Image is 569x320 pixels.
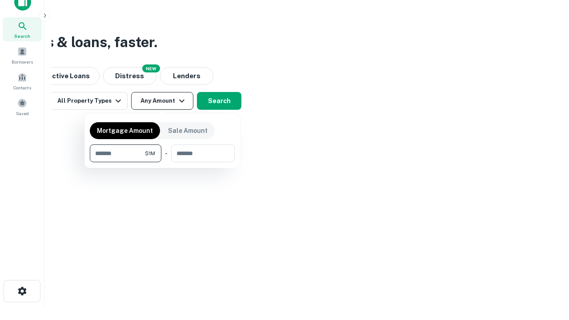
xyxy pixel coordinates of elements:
div: - [165,144,168,162]
p: Sale Amount [168,126,208,136]
iframe: Chat Widget [525,249,569,292]
span: $1M [145,149,155,157]
p: Mortgage Amount [97,126,153,136]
